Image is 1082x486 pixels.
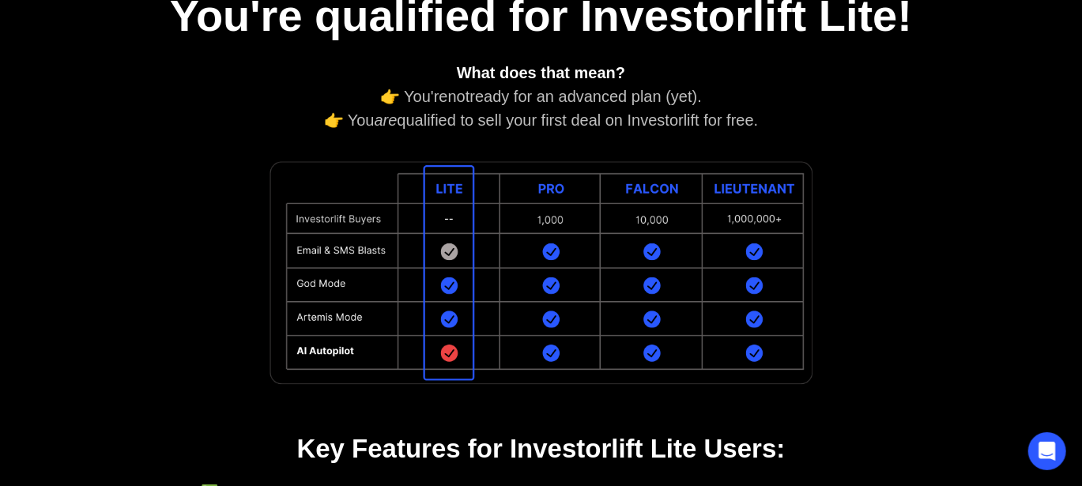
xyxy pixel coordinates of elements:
[202,61,881,132] div: 👉 You're ready for an advanced plan (yet). 👉 You qualified to sell your first deal on Investorlif...
[448,88,470,105] em: not
[375,111,398,129] em: are
[457,64,625,81] strong: What does that mean?
[1028,432,1066,470] div: Open Intercom Messenger
[296,434,785,463] strong: Key Features for Investorlift Lite Users:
